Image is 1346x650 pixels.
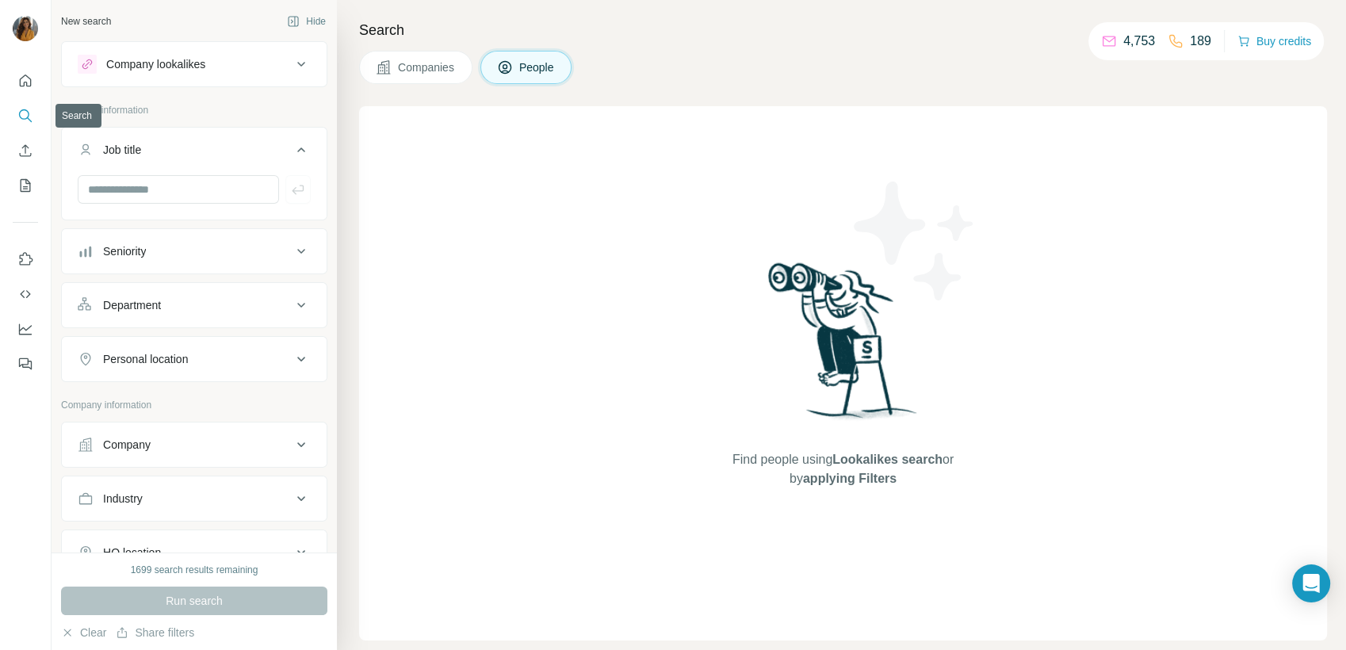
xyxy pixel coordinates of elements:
[13,280,38,308] button: Use Surfe API
[62,533,327,572] button: HQ location
[131,563,258,577] div: 1699 search results remaining
[13,16,38,41] img: Avatar
[761,258,926,435] img: Surfe Illustration - Woman searching with binoculars
[116,625,194,640] button: Share filters
[359,19,1327,41] h4: Search
[103,297,161,313] div: Department
[61,398,327,412] p: Company information
[276,10,337,33] button: Hide
[13,350,38,378] button: Feedback
[13,315,38,343] button: Dashboard
[716,450,969,488] span: Find people using or by
[1190,32,1211,51] p: 189
[103,545,161,560] div: HQ location
[13,101,38,130] button: Search
[1237,30,1311,52] button: Buy credits
[1123,32,1155,51] p: 4,753
[803,472,897,485] span: applying Filters
[62,426,327,464] button: Company
[62,480,327,518] button: Industry
[13,136,38,165] button: Enrich CSV
[62,286,327,324] button: Department
[103,437,151,453] div: Company
[103,491,143,507] div: Industry
[519,59,556,75] span: People
[13,171,38,200] button: My lists
[62,45,327,83] button: Company lookalikes
[62,340,327,378] button: Personal location
[106,56,205,72] div: Company lookalikes
[13,67,38,95] button: Quick start
[61,14,111,29] div: New search
[103,243,146,259] div: Seniority
[843,170,986,312] img: Surfe Illustration - Stars
[61,103,327,117] p: Personal information
[103,142,141,158] div: Job title
[13,245,38,273] button: Use Surfe on LinkedIn
[62,232,327,270] button: Seniority
[62,131,327,175] button: Job title
[103,351,188,367] div: Personal location
[1292,564,1330,602] div: Open Intercom Messenger
[398,59,456,75] span: Companies
[832,453,943,466] span: Lookalikes search
[61,625,106,640] button: Clear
